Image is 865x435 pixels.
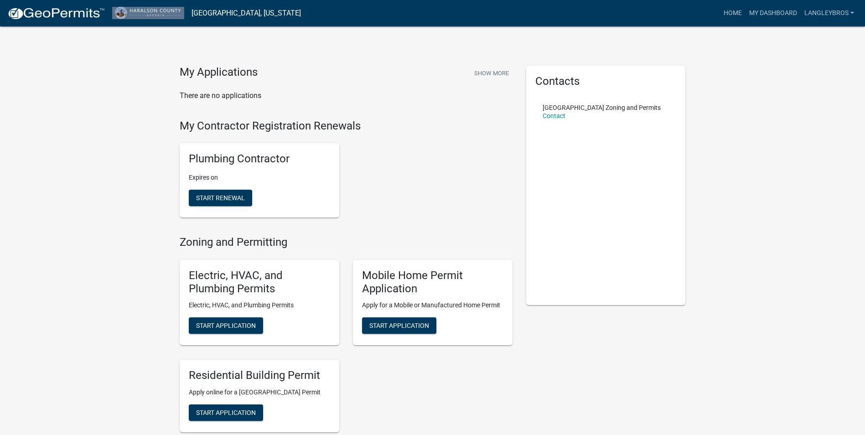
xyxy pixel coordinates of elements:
button: Start Application [362,317,436,334]
h5: Plumbing Contractor [189,152,330,166]
span: Start Application [196,409,256,416]
h4: My Contractor Registration Renewals [180,119,513,133]
p: [GEOGRAPHIC_DATA] Zoning and Permits [543,104,661,111]
a: [GEOGRAPHIC_DATA], [US_STATE] [192,5,301,21]
p: Apply for a Mobile or Manufactured Home Permit [362,300,503,310]
span: Start Application [196,322,256,329]
span: Start Renewal [196,194,245,202]
h5: Electric, HVAC, and Plumbing Permits [189,269,330,295]
wm-registration-list-section: My Contractor Registration Renewals [180,119,513,225]
p: Electric, HVAC, and Plumbing Permits [189,300,330,310]
p: There are no applications [180,90,513,101]
button: Start Application [189,317,263,334]
h5: Residential Building Permit [189,369,330,382]
h5: Mobile Home Permit Application [362,269,503,295]
a: Langleybros [801,5,858,22]
a: My Dashboard [746,5,801,22]
a: Contact [543,112,565,119]
h4: My Applications [180,66,258,79]
span: Start Application [369,322,429,329]
button: Show More [471,66,513,81]
button: Start Renewal [189,190,252,206]
button: Start Application [189,404,263,421]
h4: Zoning and Permitting [180,236,513,249]
img: Haralson County, Georgia [112,7,184,19]
p: Apply online for a [GEOGRAPHIC_DATA] Permit [189,388,330,397]
h5: Contacts [535,75,677,88]
a: Home [720,5,746,22]
p: Expires on [189,173,330,182]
